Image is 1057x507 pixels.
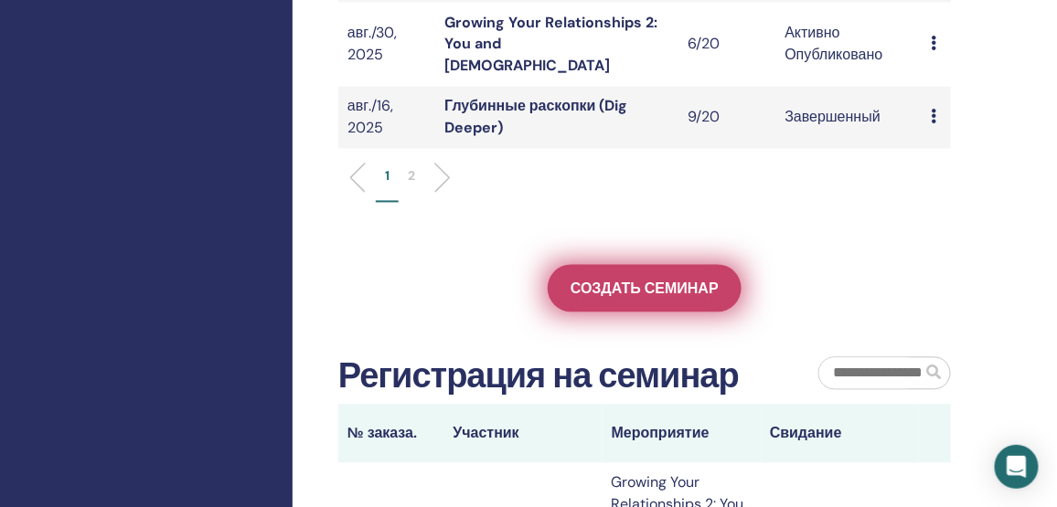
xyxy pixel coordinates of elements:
[776,3,923,87] td: Активно Опубликовано
[678,3,775,87] td: 6/20
[678,87,775,149] td: 9/20
[571,280,719,299] span: Создать семинар
[385,167,390,186] p: 1
[338,356,739,398] h2: Регистрация на семинар
[444,405,603,463] th: Участник
[444,13,657,76] a: Growing Your Relationships 2: You and [DEMOGRAPHIC_DATA]
[603,405,761,463] th: Мероприятие
[338,3,435,87] td: авг./30, 2025
[444,97,627,138] a: Глубинные раскопки (Dig Deeper)
[776,87,923,149] td: Завершенный
[548,265,742,312] a: Создать семинар
[338,405,444,463] th: № заказа.
[408,167,415,186] p: 2
[761,405,919,463] th: Свидание
[995,445,1039,489] div: Open Intercom Messenger
[338,87,435,149] td: авг./16, 2025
